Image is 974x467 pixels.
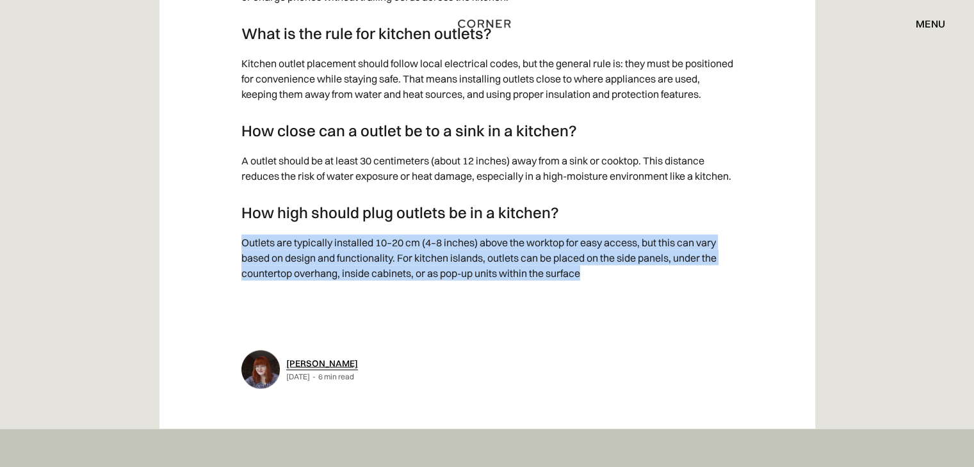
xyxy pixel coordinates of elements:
a: [PERSON_NAME] [286,358,358,369]
p: ‍ [241,287,733,315]
div: menu [916,19,945,29]
div: [DATE] [286,372,310,382]
div: menu [903,13,945,35]
h3: How high should plug outlets be in a kitchen? [241,203,733,222]
div: 6 min read [318,372,354,382]
a: home [452,15,523,32]
h3: How close can a outlet be to a sink in a kitchen? [241,121,733,140]
p: A outlet should be at least 30 centimeters (about 12 inches) away from a sink or cooktop. This di... [241,146,733,190]
p: Kitchen outlet placement should follow local electrical codes, but the general rule is: they must... [241,49,733,108]
p: Outlets are typically installed 10–20 cm (4–8 inches) above the worktop for easy access, but this... [241,228,733,287]
div: - [312,372,316,382]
